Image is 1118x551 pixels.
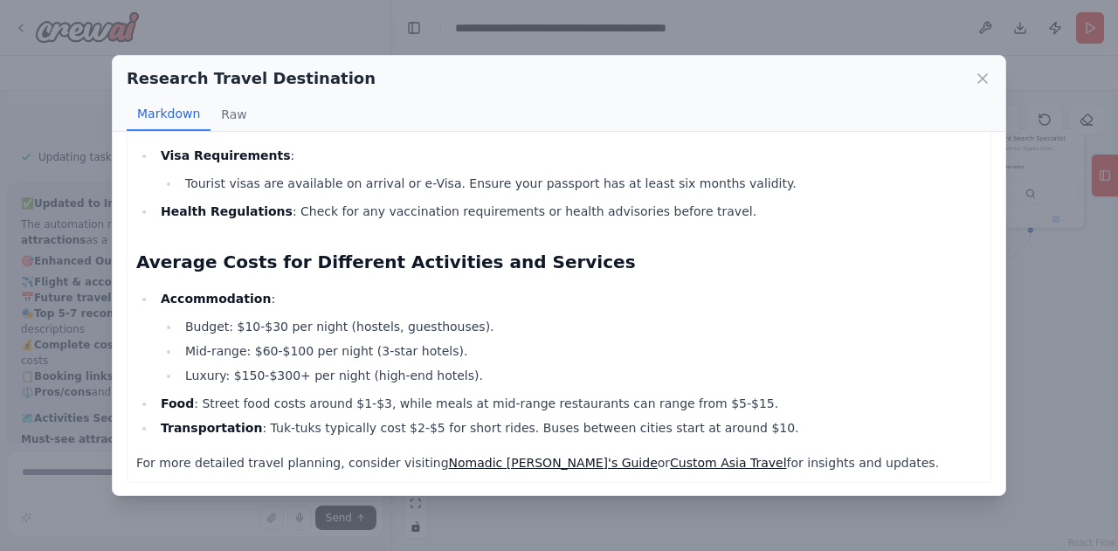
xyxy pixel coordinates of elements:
[161,292,271,306] strong: Accommodation
[210,98,257,131] button: Raw
[127,66,376,91] h2: Research Travel Destination
[180,365,982,386] li: Luxury: $150-$300+ per night (high-end hotels).
[161,396,194,410] strong: Food
[136,250,982,274] h2: Average Costs for Different Activities and Services
[161,148,291,162] strong: Visa Requirements
[161,421,262,435] strong: Transportation
[161,204,293,218] strong: Health Regulations
[127,98,210,131] button: Markdown
[180,173,982,194] li: Tourist visas are available on arrival or e-Visa. Ensure your passport has at least six months va...
[449,456,658,470] a: Nomadic [PERSON_NAME]'s Guide
[670,456,787,470] a: Custom Asia Travel
[155,201,982,222] li: : Check for any vaccination requirements or health advisories before travel.
[155,417,982,438] li: : Tuk-tuks typically cost $2-$5 for short rides. Buses between cities start at around $10.
[155,288,982,386] li: :
[180,341,982,362] li: Mid-range: $60-$100 per night (3-star hotels).
[155,393,982,414] li: : Street food costs around $1-$3, while meals at mid-range restaurants can range from $5-$15.
[180,316,982,337] li: Budget: $10-$30 per night (hostels, guesthouses).
[155,145,982,194] li: :
[136,452,982,473] p: For more detailed travel planning, consider visiting or for insights and updates.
